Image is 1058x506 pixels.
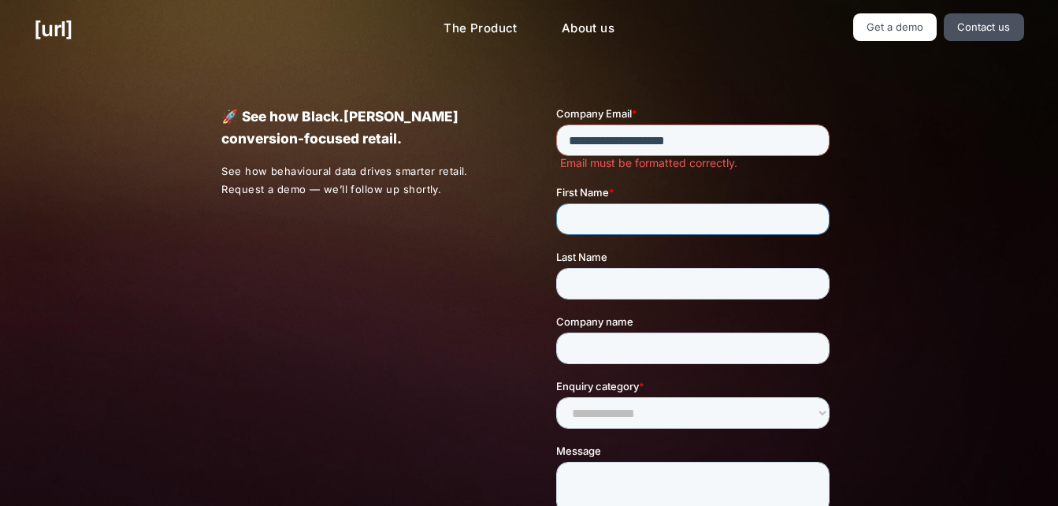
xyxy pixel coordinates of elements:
a: [URL] [34,13,72,44]
a: About us [549,13,627,44]
p: 🚀 See how Black.[PERSON_NAME] conversion-focused retail. [221,106,501,150]
a: The Product [431,13,530,44]
a: Contact us [944,13,1024,41]
p: See how behavioural data drives smarter retail. Request a demo — we’ll follow up shortly. [221,162,502,199]
a: Get a demo [853,13,937,41]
